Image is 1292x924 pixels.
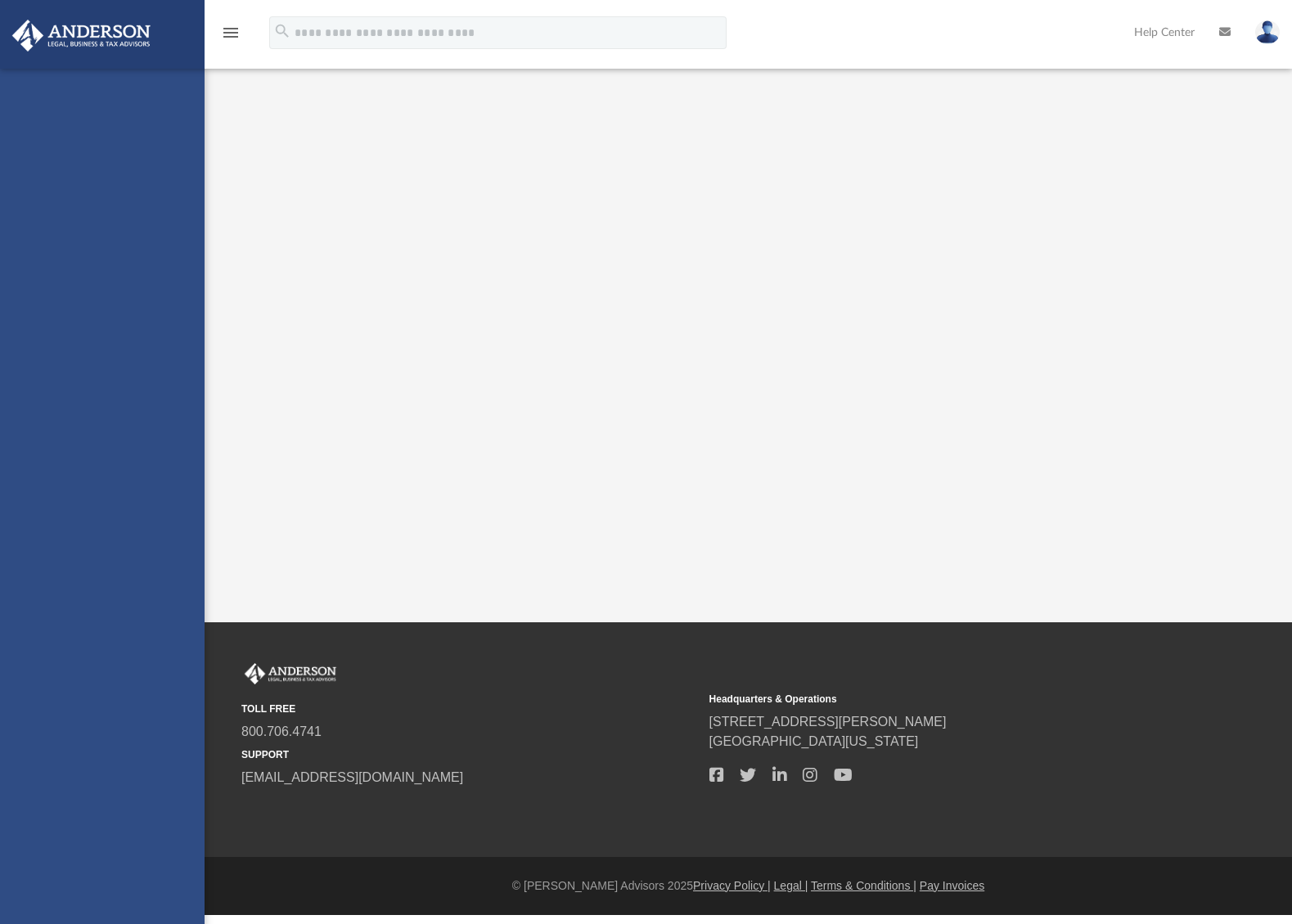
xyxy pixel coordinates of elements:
[693,879,771,892] a: Privacy Policy |
[241,663,340,684] img: Anderson Advisors Platinum Portal
[221,31,241,43] a: menu
[241,724,322,738] a: 800.706.4741
[241,702,698,716] small: TOLL FREE
[7,20,155,52] img: Anderson Advisors Platinum Portal
[241,747,698,762] small: SUPPORT
[920,879,984,892] a: Pay Invoices
[709,692,1166,706] small: Headquarters & Operations
[221,23,241,43] i: menu
[774,879,808,892] a: Legal |
[709,715,947,729] a: [STREET_ADDRESS][PERSON_NAME]
[241,770,463,784] a: [EMAIL_ADDRESS][DOMAIN_NAME]
[709,734,919,748] a: [GEOGRAPHIC_DATA][US_STATE]
[1255,20,1280,44] img: User Pic
[205,877,1292,895] div: © [PERSON_NAME] Advisors 2025
[811,879,916,892] a: Terms & Conditions |
[273,22,291,40] i: search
